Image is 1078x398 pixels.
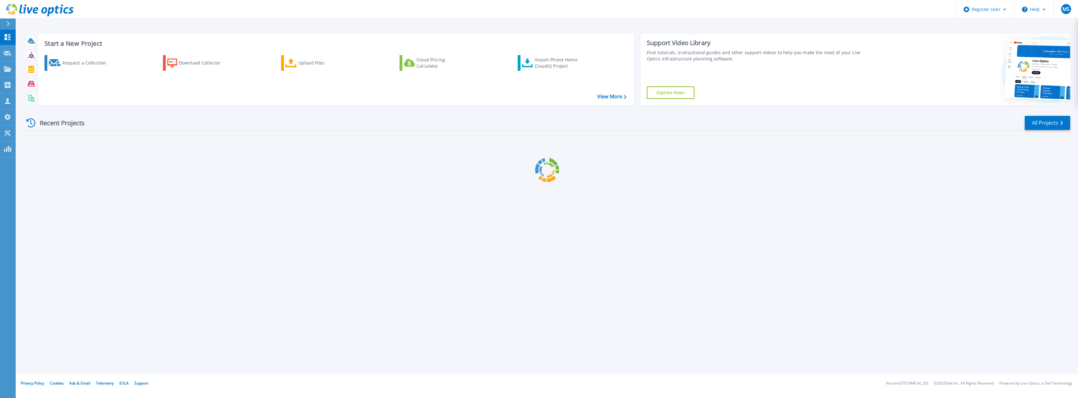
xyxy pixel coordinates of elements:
[298,57,348,69] div: Upload Files
[24,115,93,131] div: Recent Projects
[96,380,114,386] a: Telemetry
[416,57,467,69] div: Cloud Pricing Calculator
[281,55,351,71] a: Upload Files
[647,49,871,62] div: Find tutorials, instructional guides and other support videos to help you make the most of your L...
[163,55,233,71] a: Download Collector
[179,57,229,69] div: Download Collector
[647,86,694,99] a: Explore Now!
[21,380,44,386] a: Privacy Policy
[999,381,1072,385] li: Powered by Live Optics, a Dell Technology
[50,380,64,386] a: Cookies
[400,55,469,71] a: Cloud Pricing Calculator
[1062,7,1070,12] span: MS
[44,40,626,47] h3: Start a New Project
[535,57,583,69] div: Import Phone Home CloudIQ Project
[44,55,114,71] a: Request a Collection
[119,380,129,386] a: EULA
[647,39,871,47] div: Support Video Library
[69,380,90,386] a: Ads & Email
[62,57,113,69] div: Request a Collection
[134,380,148,386] a: Support
[1025,116,1070,130] a: All Projects
[597,94,626,100] a: View More
[886,381,928,385] li: Version: [TECHNICAL_ID]
[934,381,994,385] li: © 2025 Dell Inc. All Rights Reserved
